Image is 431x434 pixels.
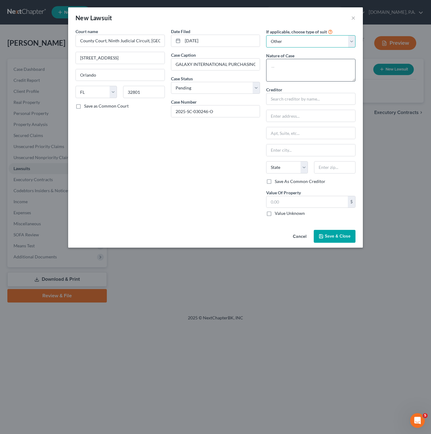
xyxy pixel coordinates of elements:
[171,28,190,35] label: Date Filed
[288,230,311,243] button: Cancel
[171,105,260,117] input: #
[423,413,428,418] span: 5
[171,76,193,81] span: Case Status
[351,14,355,21] button: ×
[266,93,355,105] input: Search creditor by name...
[275,178,325,185] label: Save As Common Creditor
[76,29,98,34] span: Court name
[314,161,355,173] input: Enter zip...
[171,52,196,58] label: Case Caption
[266,127,355,139] input: Apt, Suite, etc...
[171,59,260,70] input: --
[171,99,197,105] label: Case Number
[84,103,129,109] label: Save as Common Court
[410,413,425,428] iframe: Intercom live chat
[266,196,348,208] input: 0.00
[266,52,294,59] label: Nature of Case
[90,14,112,21] span: Lawsuit
[183,35,260,47] input: MM/DD/YYYY
[76,69,165,81] input: Enter city...
[325,234,351,239] span: Save & Close
[76,35,165,47] input: Search court by name...
[275,210,305,216] label: Value Unknown
[76,52,165,64] input: Enter address...
[266,87,282,92] span: Creditor
[123,86,165,98] input: Enter zip...
[348,196,355,208] div: $
[266,110,355,122] input: Enter address...
[266,144,355,156] input: Enter city...
[266,29,327,35] label: If applicable, choose type of suit
[266,189,301,196] label: Value Of Property
[76,14,89,21] span: New
[314,230,355,243] button: Save & Close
